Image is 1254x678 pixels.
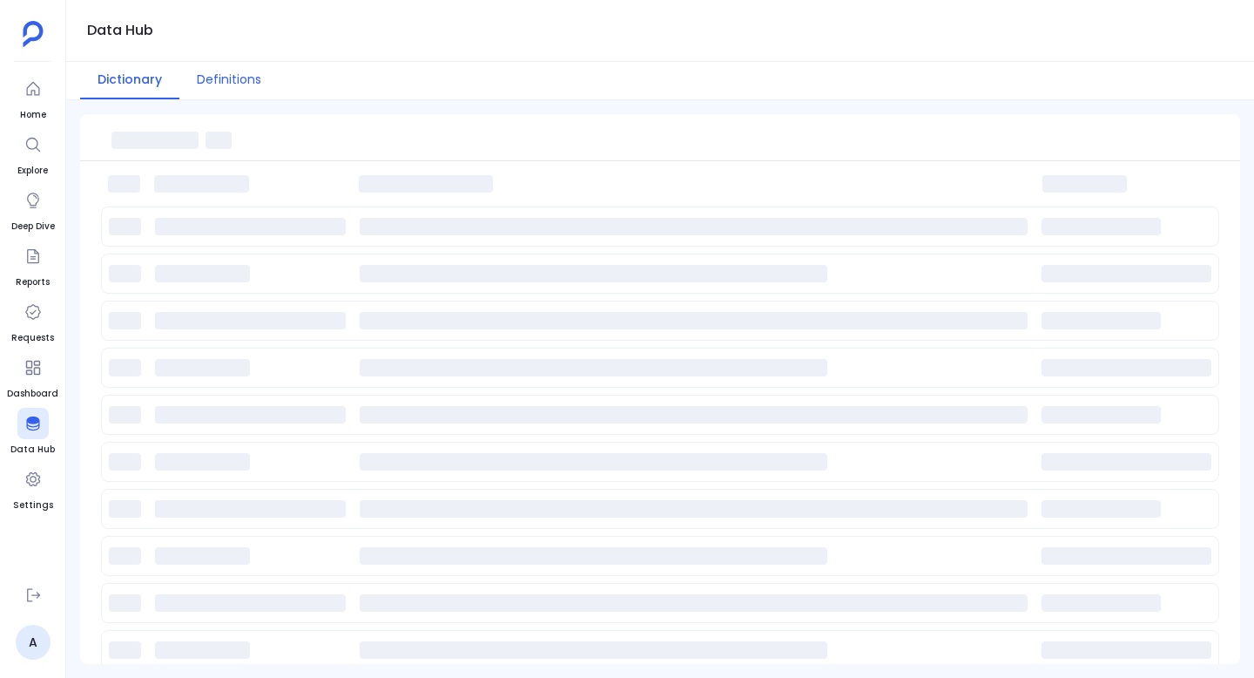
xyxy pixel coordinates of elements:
span: Requests [11,331,54,345]
a: Explore [17,129,49,178]
span: Dashboard [7,387,58,401]
span: Settings [13,498,53,512]
a: Settings [13,464,53,512]
span: Data Hub [10,443,55,457]
h1: Data Hub [87,18,153,43]
a: A [16,625,51,660]
img: petavue logo [23,21,44,47]
a: Dashboard [7,352,58,401]
a: Deep Dive [11,185,55,234]
span: Explore [17,164,49,178]
button: Definitions [179,62,279,99]
span: Reports [16,275,50,289]
a: Requests [11,296,54,345]
a: Home [17,73,49,122]
a: Reports [16,241,50,289]
button: Dictionary [80,62,179,99]
span: Home [17,108,49,122]
a: Data Hub [10,408,55,457]
span: Deep Dive [11,220,55,234]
